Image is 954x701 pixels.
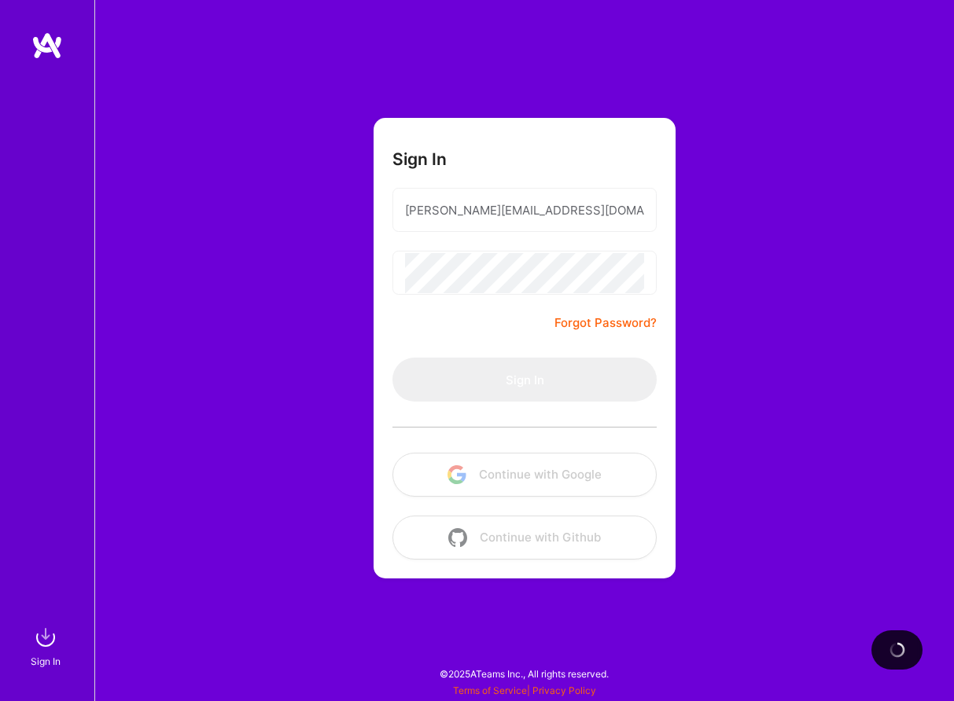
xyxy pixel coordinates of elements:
input: Email... [405,190,644,230]
h3: Sign In [392,149,447,169]
span: | [453,684,596,696]
img: icon [448,528,467,547]
a: Forgot Password? [554,314,657,332]
img: loading [886,640,907,660]
button: Sign In [392,358,657,402]
img: icon [448,465,466,484]
div: © 2025 ATeams Inc., All rights reserved. [94,654,954,693]
img: sign in [30,622,61,653]
img: logo [31,31,63,60]
button: Continue with Github [392,516,657,560]
a: sign inSign In [33,622,61,670]
a: Terms of Service [453,684,527,696]
button: Continue with Google [392,453,657,497]
div: Sign In [31,653,61,670]
a: Privacy Policy [532,684,596,696]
